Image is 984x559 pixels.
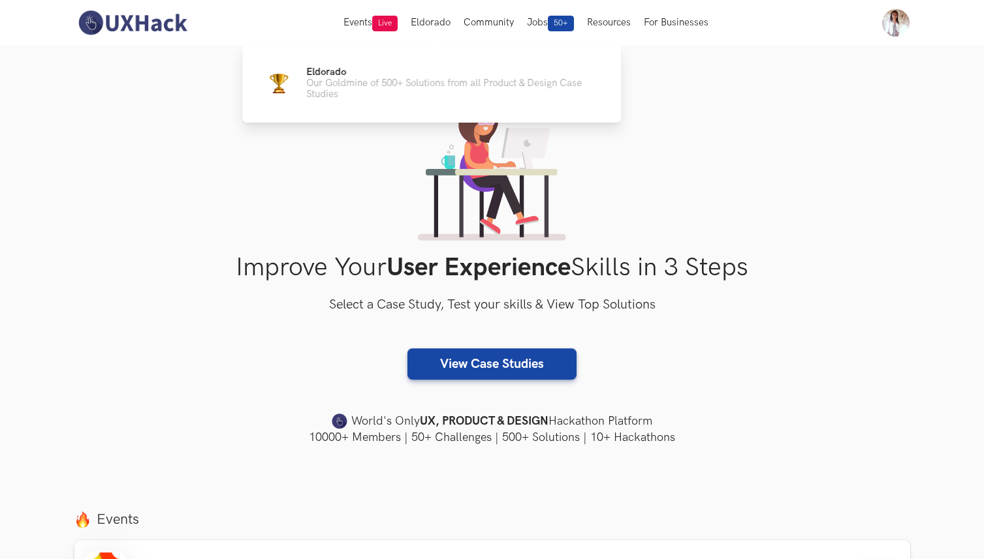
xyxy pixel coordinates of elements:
[306,67,346,78] span: Eldorado
[74,511,910,528] label: Events
[74,295,910,316] h3: Select a Case Study, Test your skills & View Top Solutions
[882,9,910,37] img: Your profile pic
[74,252,910,283] h1: Improve Your Skills in 3 Steps
[372,16,398,31] span: Live
[548,16,574,31] span: 50+
[332,413,347,430] img: uxhack-favicon-image.png
[263,67,600,100] a: TrophyEldoradoOur Goldmine of 500+ Solutions from all Product & Design Case Studies
[74,429,910,446] h4: 10000+ Members | 50+ Challenges | 500+ Solutions | 10+ Hackathons
[420,412,548,431] strong: UX, PRODUCT & DESIGN
[387,252,571,283] strong: User Experience
[407,348,577,380] a: View Case Studies
[74,412,910,431] h4: World's Only Hackathon Platform
[418,99,566,241] img: lady working on laptop
[74,9,191,37] img: UXHack-logo.png
[306,78,600,100] p: Our Goldmine of 500+ Solutions from all Product & Design Case Studies
[74,511,91,528] img: fire.png
[269,74,289,93] img: Trophy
